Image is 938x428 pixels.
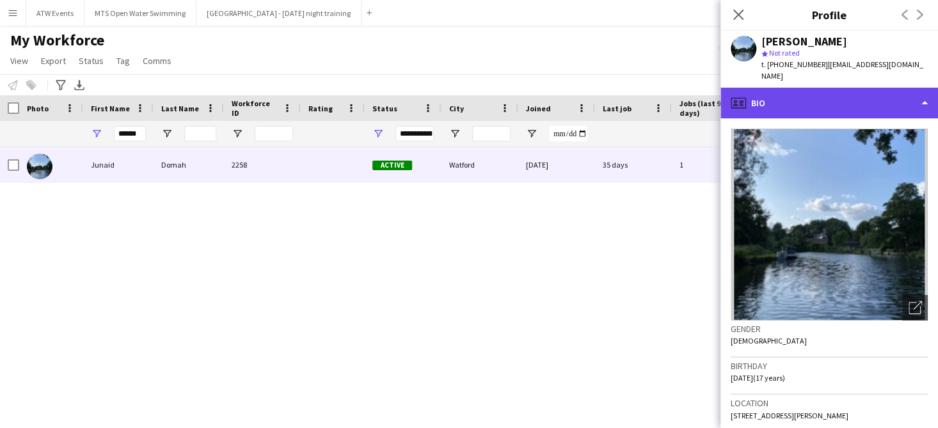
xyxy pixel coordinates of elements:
[10,55,28,67] span: View
[902,295,928,321] div: Open photos pop-in
[761,36,847,47] div: [PERSON_NAME]
[154,147,224,182] div: Domah
[372,104,397,113] span: Status
[731,360,928,372] h3: Birthday
[731,373,785,383] span: [DATE] (17 years)
[731,129,928,321] img: Crew avatar or photo
[79,55,104,67] span: Status
[255,126,293,141] input: Workforce ID Filter Input
[372,161,412,170] span: Active
[720,88,938,118] div: Bio
[761,59,828,69] span: t. [PHONE_NUMBER]
[161,128,173,139] button: Open Filter Menu
[111,52,135,69] a: Tag
[114,126,146,141] input: First Name Filter Input
[143,55,171,67] span: Comms
[731,397,928,409] h3: Location
[27,154,52,179] img: Junaid Domah
[731,411,848,420] span: [STREET_ADDRESS][PERSON_NAME]
[116,55,130,67] span: Tag
[769,48,800,58] span: Not rated
[526,104,551,113] span: Joined
[232,128,243,139] button: Open Filter Menu
[672,147,755,182] div: 1
[603,104,632,113] span: Last job
[224,147,301,182] div: 2258
[26,1,84,26] button: ATW Events
[595,147,672,182] div: 35 days
[232,99,278,118] span: Workforce ID
[72,77,87,93] app-action-btn: Export XLSX
[449,104,464,113] span: City
[91,128,102,139] button: Open Filter Menu
[761,59,923,81] span: | [EMAIL_ADDRESS][DOMAIN_NAME]
[74,52,109,69] a: Status
[10,31,104,50] span: My Workforce
[680,99,732,118] span: Jobs (last 90 days)
[731,336,807,345] span: [DEMOGRAPHIC_DATA]
[83,147,154,182] div: Junaid
[731,323,928,335] h3: Gender
[184,126,216,141] input: Last Name Filter Input
[518,147,595,182] div: [DATE]
[84,1,196,26] button: MTS Open Water Swimming
[41,55,66,67] span: Export
[36,52,71,69] a: Export
[161,104,199,113] span: Last Name
[720,6,938,23] h3: Profile
[196,1,362,26] button: [GEOGRAPHIC_DATA] - [DATE] night training
[372,128,384,139] button: Open Filter Menu
[472,126,511,141] input: City Filter Input
[526,128,537,139] button: Open Filter Menu
[308,104,333,113] span: Rating
[449,128,461,139] button: Open Filter Menu
[27,104,49,113] span: Photo
[138,52,177,69] a: Comms
[53,77,68,93] app-action-btn: Advanced filters
[5,52,33,69] a: View
[441,147,518,182] div: Watford
[91,104,130,113] span: First Name
[549,126,587,141] input: Joined Filter Input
